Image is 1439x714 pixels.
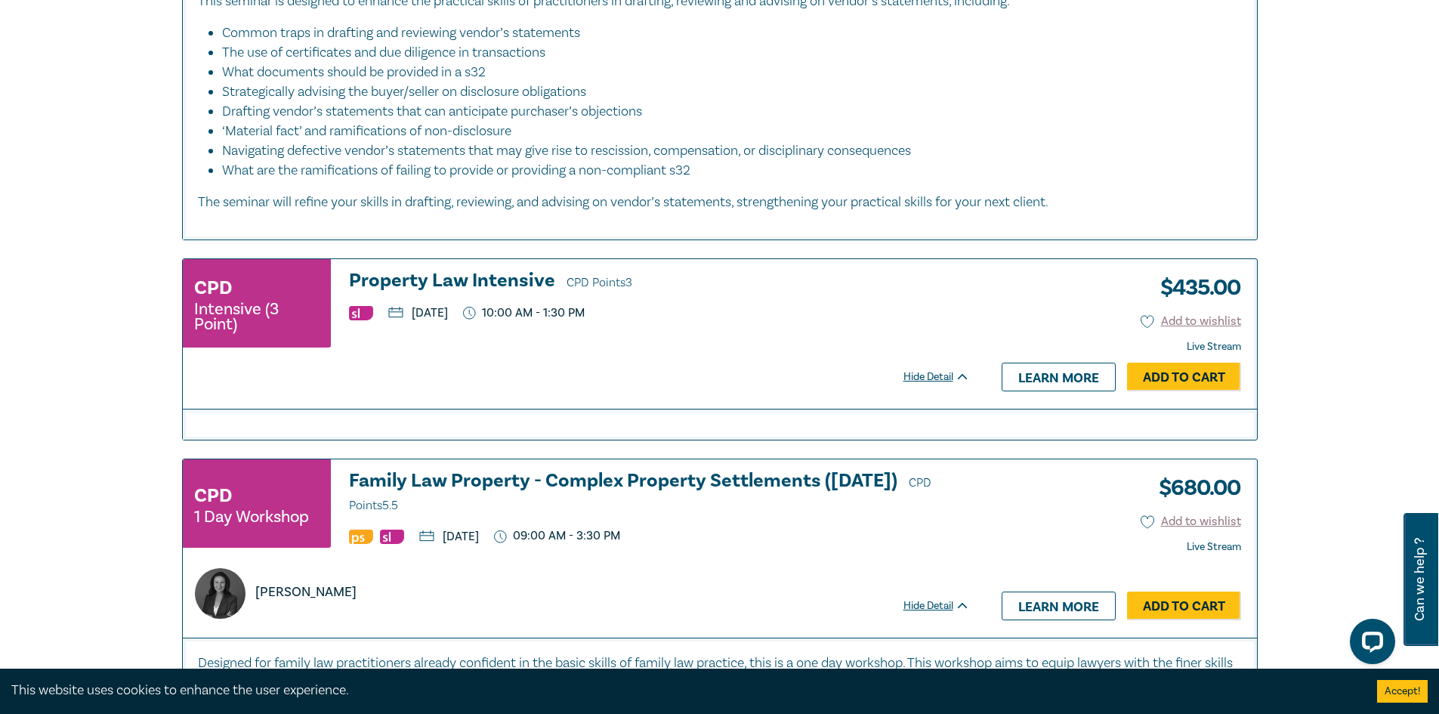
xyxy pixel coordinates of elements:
small: Intensive (3 Point) [194,301,320,332]
img: https://s3.ap-southeast-2.amazonaws.com/leo-cussen-store-production-content/Contacts/PANAYIOTA%20... [195,568,245,619]
h3: $ 435.00 [1149,270,1241,305]
a: Property Law Intensive CPD Points3 [349,270,970,293]
button: Add to wishlist [1141,313,1241,330]
a: Add to Cart [1127,363,1241,391]
strong: Live Stream [1187,340,1241,354]
li: Common traps in drafting and reviewing vendor’s statements [222,23,1227,43]
p: Designed for family law practitioners already confident in the basic skills of family law practic... [198,654,1242,693]
span: Can we help ? [1413,522,1427,637]
p: 09:00 AM - 3:30 PM [494,529,621,543]
p: [DATE] [388,307,448,319]
div: Hide Detail [903,369,987,385]
li: Strategically advising the buyer/seller on disclosure obligations [222,82,1227,102]
a: Add to Cart [1127,592,1241,620]
li: Navigating defective vendor’s statements that may give rise to rescission, compensation, or disci... [222,141,1227,161]
p: 10:00 AM - 1:30 PM [463,306,585,320]
a: Learn more [1002,363,1116,391]
small: 1 Day Workshop [194,509,309,524]
h3: Property Law Intensive [349,270,970,293]
p: The seminar will refine your skills in drafting, reviewing, and advising on vendor’s statements, ... [198,193,1242,212]
strong: Live Stream [1187,540,1241,554]
div: This website uses cookies to enhance the user experience. [11,681,1354,700]
li: What documents should be provided in a s32 [222,63,1227,82]
img: Professional Skills [349,530,373,544]
h3: $ 680.00 [1147,471,1241,505]
h3: CPD [194,482,232,509]
img: Substantive Law [349,306,373,320]
img: Substantive Law [380,530,404,544]
p: [PERSON_NAME] [255,583,357,602]
a: Learn more [1002,592,1116,620]
span: CPD Points 3 [567,275,632,290]
span: CPD Points 5.5 [349,475,931,513]
h3: CPD [194,274,232,301]
h3: Family Law Property - Complex Property Settlements ([DATE]) [349,471,970,516]
p: [DATE] [419,530,479,542]
li: Drafting vendor’s statements that can anticipate purchaser’s objections [222,102,1227,122]
a: Family Law Property - Complex Property Settlements ([DATE]) CPD Points5.5 [349,471,970,516]
li: What are the ramifications of failing to provide or providing a non-compliant s32 [222,161,1242,181]
li: The use of certificates and due diligence in transactions [222,43,1227,63]
iframe: LiveChat chat widget [1338,613,1401,676]
button: Add to wishlist [1141,513,1241,530]
button: Accept cookies [1377,680,1428,703]
div: Hide Detail [903,598,987,614]
li: ‘Material fact’ and ramifications of non-disclosure [222,122,1227,141]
